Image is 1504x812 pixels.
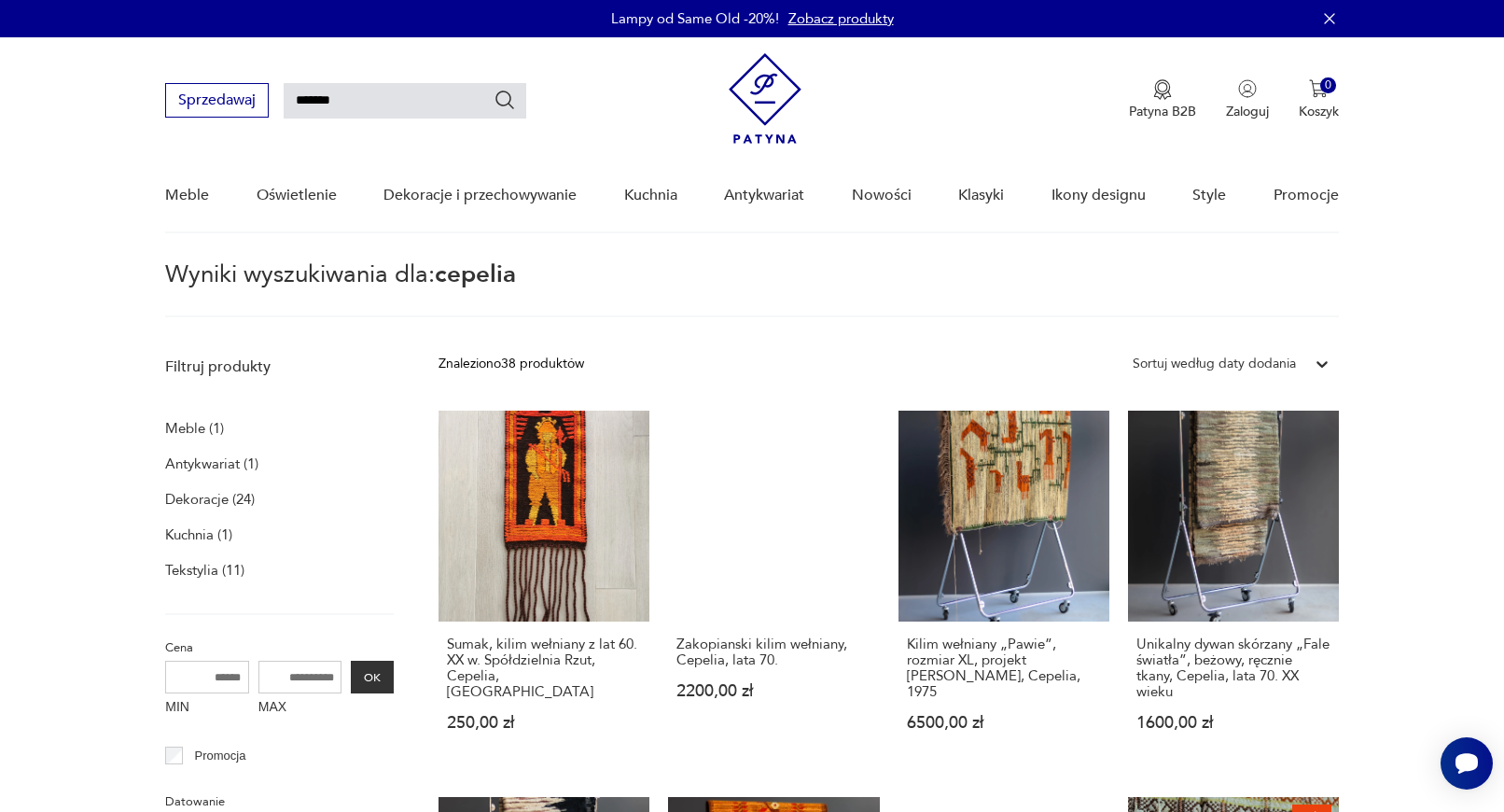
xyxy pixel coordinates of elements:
[165,637,394,658] p: Cena
[165,357,394,377] p: Filtruj produkty
[1320,77,1336,93] div: 0
[1129,79,1196,120] button: Patyna B2B
[676,683,870,699] p: 2200,00 zł
[439,411,649,767] a: Sumak, kilim wełniany z lat 60. XX w. Spółdzielnia Rzut, Cepelia, PRLSumak, kilim wełniany z lat ...
[1136,715,1330,731] p: 1600,00 zł
[351,661,394,693] button: OK
[907,715,1101,731] p: 6500,00 zł
[447,637,641,700] h3: Sumak, kilim wełniany z lat 60. XX w. Spółdzielnia Rzut, Cepelia, [GEOGRAPHIC_DATA]
[165,83,269,118] button: Sprzedawaj
[724,160,804,231] a: Antykwariat
[165,791,394,812] p: Datowanie
[165,263,1338,317] p: Wyniki wyszukiwania dla:
[958,160,1004,231] a: Klasyki
[611,9,779,28] p: Lampy od Same Old -20%!
[1128,411,1339,767] a: Unikalny dywan skórzany „Fale światła”, beżowy, ręcznie tkany, Cepelia, lata 70. XX wiekuUnikalny...
[383,160,577,231] a: Dekoracje i przechowywanie
[165,415,224,441] a: Meble (1)
[1274,160,1339,231] a: Promocje
[494,89,516,111] button: Szukaj
[729,53,801,144] img: Patyna - sklep z meblami i dekoracjami vintage
[1226,103,1269,120] p: Zaloguj
[1226,79,1269,120] button: Zaloguj
[1051,160,1146,231] a: Ikony designu
[1238,79,1257,98] img: Ikonka użytkownika
[165,486,255,512] a: Dekoracje (24)
[258,693,342,723] label: MAX
[898,411,1109,767] a: Kilim wełniany „Pawie”, rozmiar XL, projekt Piotra Grabowskiego, Cepelia, 1975Kilim wełniany „Paw...
[165,160,209,231] a: Meble
[1299,103,1339,120] p: Koszyk
[788,9,894,28] a: Zobacz produkty
[435,258,516,291] span: cepelia
[1299,79,1339,120] button: 0Koszyk
[676,637,870,668] h3: Zakopianski kilim wełniany, Cepelia, lata 70.
[624,160,677,231] a: Kuchnia
[447,715,641,731] p: 250,00 zł
[165,522,232,548] a: Kuchnia (1)
[1136,637,1330,700] h3: Unikalny dywan skórzany „Fale światła”, beżowy, ręcznie tkany, Cepelia, lata 70. XX wieku
[165,451,258,477] a: Antykwariat (1)
[1309,79,1328,98] img: Ikona koszyka
[852,160,912,231] a: Nowości
[1441,737,1493,790] iframe: Smartsupp widget button
[195,746,246,766] p: Promocja
[257,160,337,231] a: Oświetlenie
[1129,79,1196,120] a: Ikona medaluPatyna B2B
[165,693,249,723] label: MIN
[1129,103,1196,120] p: Patyna B2B
[668,411,879,767] a: Zakopianski kilim wełniany, Cepelia, lata 70.Zakopianski kilim wełniany, Cepelia, lata 70.2200,00 zł
[1153,79,1172,100] img: Ikona medalu
[165,95,269,108] a: Sprzedawaj
[1133,354,1296,374] div: Sortuj według daty dodania
[165,557,244,583] a: Tekstylia (11)
[439,354,584,374] div: Znaleziono 38 produktów
[907,637,1101,700] h3: Kilim wełniany „Pawie”, rozmiar XL, projekt [PERSON_NAME], Cepelia, 1975
[1192,160,1226,231] a: Style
